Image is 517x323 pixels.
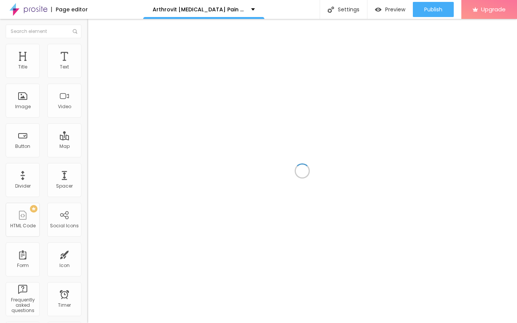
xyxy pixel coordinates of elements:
div: Image [15,104,31,109]
div: Spacer [56,183,73,189]
div: Text [60,64,69,70]
span: Publish [424,6,442,12]
div: Social Icons [50,223,79,228]
div: HTML Code [10,223,36,228]
button: Preview [367,2,413,17]
div: Map [59,144,70,149]
div: Button [15,144,30,149]
input: Search element [6,25,81,38]
div: Page editor [51,7,88,12]
img: view-1.svg [375,6,381,13]
span: Preview [385,6,405,12]
div: Timer [58,303,71,308]
div: Video [58,104,71,109]
span: Upgrade [481,6,506,12]
div: Frequently asked questions [8,297,37,314]
div: Icon [59,263,70,268]
img: Icone [73,29,77,34]
button: Publish [413,2,454,17]
div: Title [18,64,27,70]
p: Arthrovit [MEDICAL_DATA] Pain Relief Cream [GEOGRAPHIC_DATA] [153,7,245,12]
img: Icone [328,6,334,13]
div: Form [17,263,29,268]
div: Divider [15,183,31,189]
